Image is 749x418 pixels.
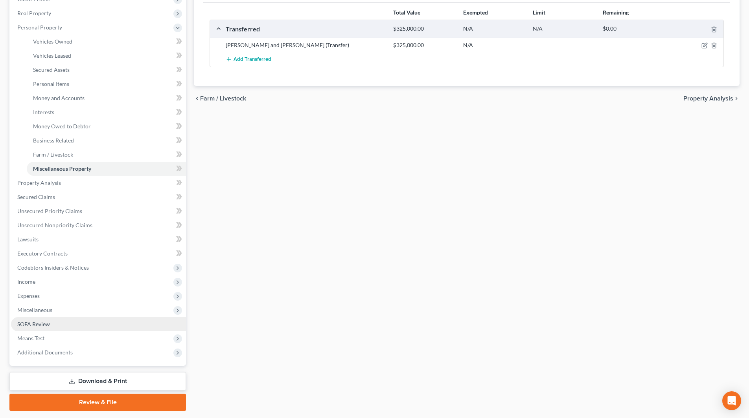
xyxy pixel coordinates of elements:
[27,91,186,105] a: Money and Accounts
[459,25,529,33] div: N/A
[11,176,186,190] a: Property Analysis
[11,317,186,331] a: SOFA Review
[17,193,55,200] span: Secured Claims
[33,109,54,115] span: Interests
[234,57,271,63] span: Add Transferred
[17,250,68,257] span: Executory Contracts
[17,307,52,313] span: Miscellaneous
[27,105,186,119] a: Interests
[11,232,186,246] a: Lawsuits
[200,95,246,102] span: Farm / Livestock
[17,349,73,356] span: Additional Documents
[27,35,186,49] a: Vehicles Owned
[33,66,70,73] span: Secured Assets
[27,49,186,63] a: Vehicles Leased
[33,80,69,87] span: Personal Items
[599,25,668,33] div: $0.00
[33,151,73,158] span: Farm / Livestock
[17,208,82,214] span: Unsecured Priority Claims
[393,9,420,16] strong: Total Value
[11,218,186,232] a: Unsecured Nonpriority Claims
[27,133,186,148] a: Business Related
[17,236,39,243] span: Lawsuits
[33,137,74,144] span: Business Related
[33,123,91,130] span: Money Owed to Debtor
[222,41,389,49] div: [PERSON_NAME] and [PERSON_NAME] (Transfer)
[17,278,35,285] span: Income
[459,41,529,49] div: N/A
[222,25,389,33] div: Transferred
[389,25,459,33] div: $325,000.00
[9,394,186,411] a: Review & File
[194,95,246,102] button: chevron_left Farm / Livestock
[17,10,51,16] span: Real Property
[722,391,741,410] div: Open Intercom Messenger
[27,148,186,162] a: Farm / Livestock
[226,52,271,67] button: Add Transferred
[533,9,545,16] strong: Limit
[9,372,186,391] a: Download & Print
[733,95,740,102] i: chevron_right
[17,335,44,341] span: Means Test
[33,38,72,45] span: Vehicles Owned
[17,222,92,228] span: Unsecured Nonpriority Claims
[389,41,459,49] div: $325,000.00
[463,9,488,16] strong: Exempted
[194,95,200,102] i: chevron_left
[17,264,89,271] span: Codebtors Insiders & Notices
[17,24,62,31] span: Personal Property
[27,63,186,77] a: Secured Assets
[603,9,629,16] strong: Remaining
[33,52,71,59] span: Vehicles Leased
[683,95,740,102] button: Property Analysis chevron_right
[33,95,85,101] span: Money and Accounts
[27,119,186,133] a: Money Owed to Debtor
[27,77,186,91] a: Personal Items
[27,162,186,176] a: Miscellaneous Property
[11,204,186,218] a: Unsecured Priority Claims
[683,95,733,102] span: Property Analysis
[11,190,186,204] a: Secured Claims
[529,25,598,33] div: N/A
[33,165,91,172] span: Miscellaneous Property
[17,179,61,186] span: Property Analysis
[17,321,50,327] span: SOFA Review
[11,246,186,261] a: Executory Contracts
[17,292,40,299] span: Expenses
